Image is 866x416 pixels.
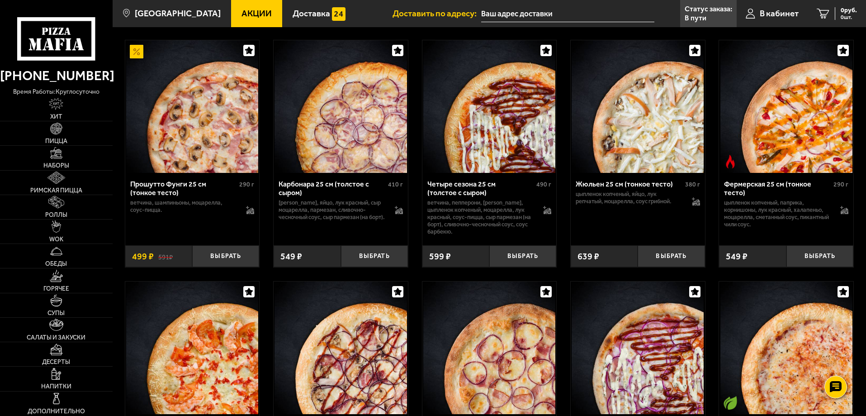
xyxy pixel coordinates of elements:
[393,9,481,18] span: Доставить по адресу:
[833,181,848,188] span: 290 г
[423,40,555,172] img: Четыре сезона 25 см (толстое с сыром)
[685,5,732,13] p: Статус заказа:
[571,40,705,172] a: Жюльен 25 см (тонкое тесто)
[422,282,557,414] a: Карбонара 25 см (тонкое тесто)
[572,282,704,414] img: Четыре сезона 25 см (тонкое тесто)
[685,181,700,188] span: 380 г
[45,261,67,267] span: Обеды
[760,9,799,18] span: В кабинет
[427,199,535,235] p: ветчина, пепперони, [PERSON_NAME], цыпленок копченый, моцарелла, лук красный, соус-пицца, сыр пар...
[786,245,853,268] button: Выбрать
[280,251,302,262] span: 549 ₽
[429,251,451,262] span: 599 ₽
[135,9,221,18] span: [GEOGRAPHIC_DATA]
[293,9,330,18] span: Доставка
[726,251,748,262] span: 549 ₽
[341,245,408,268] button: Выбрать
[422,40,557,172] a: Четыре сезона 25 см (толстое с сыром)
[49,236,63,243] span: WOK
[724,155,737,168] img: Острое блюдо
[720,40,852,172] img: Фермерская 25 см (тонкое тесто)
[719,40,853,172] a: Острое блюдоФермерская 25 см (тонкое тесто)
[572,40,704,172] img: Жюльен 25 см (тонкое тесто)
[47,310,65,316] span: Супы
[130,199,237,214] p: ветчина, шампиньоны, моцарелла, соус-пицца.
[724,396,737,410] img: Вегетарианское блюдо
[126,40,258,172] img: Прошутто Фунги 25 см (тонкое тесто)
[132,251,154,262] span: 499 ₽
[192,245,259,268] button: Выбрать
[279,199,386,221] p: [PERSON_NAME], яйцо, лук красный, сыр Моцарелла, пармезан, сливочно-чесночный соус, сыр пармезан ...
[720,282,852,414] img: Маргарита 25 см (толстое с сыром)
[27,335,85,341] span: Салаты и закуски
[571,282,705,414] a: Четыре сезона 25 см (тонкое тесто)
[576,180,683,188] div: Жюльен 25 см (тонкое тесто)
[30,187,82,194] span: Римская пицца
[481,5,654,22] input: Ваш адрес доставки
[423,282,555,414] img: Карбонара 25 см (тонкое тесто)
[724,199,831,228] p: цыпленок копченый, паприка, корнишоны, лук красный, халапеньо, моцарелла, сметанный соус, пикантн...
[125,282,260,414] a: Королевская 25 см (толстое с сыром)
[489,245,556,268] button: Выбрать
[125,40,260,172] a: АкционныйПрошутто Фунги 25 см (тонкое тесто)
[576,191,683,205] p: цыпленок копченый, яйцо, лук репчатый, моцарелла, соус грибной.
[45,138,67,144] span: Пицца
[481,5,654,22] span: Ленинградская область, Всеволожский район, Заневское городское поселение, Кудрово, Английская ули...
[279,180,386,197] div: Карбонара 25 см (толстое с сыром)
[274,40,408,172] a: Карбонара 25 см (толстое с сыром)
[841,14,857,20] span: 0 шт.
[724,180,831,197] div: Фермерская 25 см (тонкое тесто)
[43,163,69,169] span: Наборы
[388,181,403,188] span: 410 г
[427,180,535,197] div: Четыре сезона 25 см (толстое с сыром)
[241,9,272,18] span: Акции
[130,180,237,197] div: Прошутто Фунги 25 см (тонкое тесто)
[42,359,70,365] span: Десерты
[239,181,254,188] span: 290 г
[536,181,551,188] span: 490 г
[274,282,407,414] img: Чикен Барбекю 25 см (толстое с сыром)
[45,212,67,218] span: Роллы
[158,252,173,261] s: 591 ₽
[577,251,599,262] span: 639 ₽
[638,245,705,268] button: Выбрать
[274,282,408,414] a: Чикен Барбекю 25 см (толстое с сыром)
[274,40,407,172] img: Карбонара 25 см (толстое с сыром)
[28,408,85,415] span: Дополнительно
[126,282,258,414] img: Королевская 25 см (толстое с сыром)
[332,7,345,21] img: 15daf4d41897b9f0e9f617042186c801.svg
[43,286,69,292] span: Горячее
[50,114,62,120] span: Хит
[130,45,143,58] img: Акционный
[841,7,857,14] span: 0 руб.
[685,14,706,22] p: В пути
[719,282,853,414] a: Вегетарианское блюдоМаргарита 25 см (толстое с сыром)
[41,383,71,390] span: Напитки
